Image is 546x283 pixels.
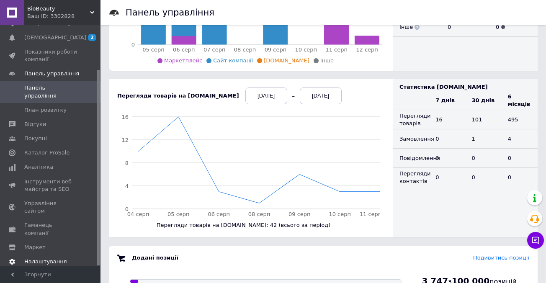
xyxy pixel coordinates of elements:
td: Повідомлення [393,149,429,168]
a: Подивитись позиції [473,255,529,261]
div: Статистика [DOMAIN_NAME] [399,83,538,91]
td: Перегляди контактів [393,168,429,187]
td: 0 [502,149,538,168]
span: Управління сайтом [24,200,77,215]
button: Чат з покупцем [527,232,544,249]
span: Відгуки [24,121,46,128]
td: 0 ₴ [489,18,538,37]
tspan: 0 [125,206,129,212]
span: Показники роботи компанії [24,48,77,63]
tspan: 08 серп [248,211,270,217]
span: BioBeauty [27,5,90,13]
td: 0 [502,168,538,187]
tspan: 09 серп [288,211,311,217]
span: Панель управління [24,84,77,99]
tspan: 10 серп [295,46,317,53]
th: 7 днів [429,91,465,110]
span: [DEMOGRAPHIC_DATA] [24,34,86,41]
div: [DATE] [300,87,342,104]
td: 0 [466,168,502,187]
tspan: 0 [131,41,135,48]
span: План розвитку [24,106,67,114]
tspan: 06 серп [208,211,230,217]
td: 101 [466,110,502,129]
span: Маркетплейс [164,57,202,64]
span: Додані позиції [132,255,178,261]
td: 1 [466,129,502,149]
span: Інше [320,57,334,64]
td: 495 [502,110,538,129]
tspan: 8 [125,160,129,166]
td: 0 [441,18,489,37]
span: 2 [88,34,96,41]
span: [DOMAIN_NAME] [264,57,309,64]
div: Ваш ID: 3302828 [27,13,100,20]
tspan: 11 серп [360,211,382,217]
tspan: 06 серп [173,46,195,53]
h1: Панель управління [126,8,214,18]
div: [DATE] [245,87,287,104]
span: Маркет [24,244,46,251]
td: 16 [429,110,465,129]
span: Каталог ProSale [24,149,70,157]
tspan: 11 серп [325,46,348,53]
span: Інструменти веб-майстра та SEO [24,178,77,193]
tspan: 05 серп [142,46,165,53]
tspan: 4 [125,183,129,189]
tspan: 10 серп [329,211,351,217]
td: Інше [393,18,441,37]
tspan: 09 серп [265,46,287,53]
span: Налаштування [24,258,67,265]
th: 30 днів [466,91,502,110]
span: Покупці [24,135,47,142]
span: Аналітика [24,163,53,171]
span: Гаманець компанії [24,221,77,237]
tspan: 16 [121,114,129,120]
span: Сайт компанії [213,57,253,64]
tspan: 08 серп [234,46,256,53]
td: Замовлення [393,129,429,149]
th: 6 місяців [502,91,538,110]
td: Перегляди товарів [393,110,429,129]
td: 0 [429,129,465,149]
span: Панель управління [24,70,79,77]
div: Перегляди товарів на [DOMAIN_NAME] [117,92,239,100]
div: Перегляди товарів на [DOMAIN_NAME]: 42 (всього за період) [107,96,380,229]
tspan: 12 серп [356,46,378,53]
tspan: 04 серп [127,211,149,217]
td: 0 [429,168,465,187]
td: 0 [429,149,465,168]
td: 0 [466,149,502,168]
td: 4 [502,129,538,149]
tspan: 05 серп [167,211,190,217]
tspan: 12 [121,137,129,143]
tspan: 07 серп [203,46,226,53]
